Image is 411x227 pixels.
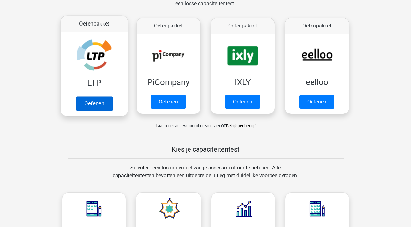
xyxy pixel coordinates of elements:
div: Selecteer een los onderdeel van je assessment om te oefenen. Alle capaciteitentesten bevatten een... [107,164,304,187]
a: Oefenen [299,95,334,109]
div: of [57,117,354,130]
a: Oefenen [151,95,186,109]
a: Oefenen [76,96,112,111]
a: Bekijk per bedrijf [226,124,256,128]
h5: Kies je capaciteitentest [68,146,344,153]
a: Oefenen [225,95,260,109]
span: Laat meer assessmentbureaus zien [156,124,221,128]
